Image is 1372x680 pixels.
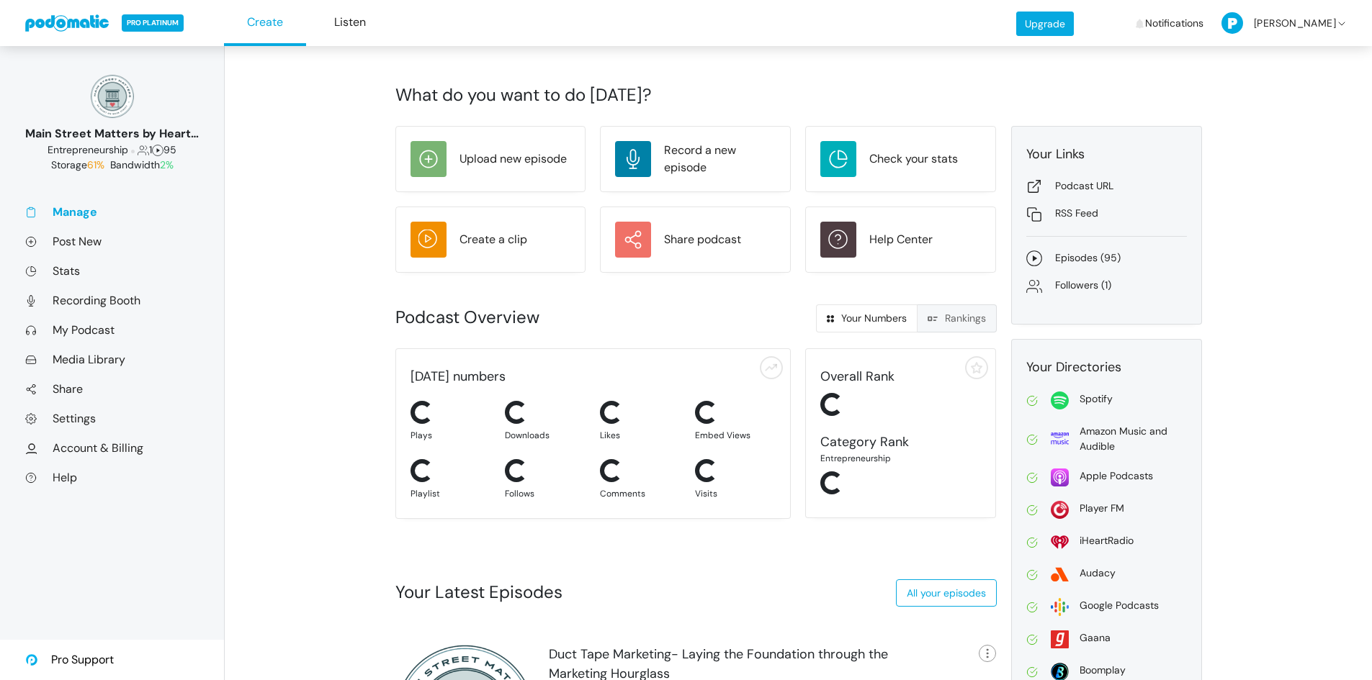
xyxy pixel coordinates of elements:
[1026,424,1187,454] a: Amazon Music and Audible
[403,367,784,386] div: [DATE] numbers
[1026,598,1187,616] a: Google Podcasts
[411,222,571,258] a: Create a clip
[459,150,567,168] div: Upload new episode
[48,143,128,156] span: Business: Entrepreneurship
[869,231,933,248] div: Help Center
[1051,468,1069,486] img: apple-26106266178e1f815f76c7066005aa6211188c2910869e7447b8cdd3a6512788.svg
[411,429,491,442] div: Plays
[615,222,776,258] a: Share podcast
[820,222,981,258] a: Help Center
[820,367,981,386] div: Overall Rank
[51,158,107,171] span: Storage
[411,141,571,177] a: Upload new episode
[1080,391,1113,407] div: Spotify
[1145,2,1203,45] span: Notifications
[1080,468,1153,484] div: Apple Podcasts
[411,487,491,500] div: Playlist
[1254,2,1336,45] span: [PERSON_NAME]
[87,158,104,171] span: 61%
[664,142,776,176] div: Record a new episode
[695,487,776,500] div: Visits
[917,304,997,332] a: Rankings
[505,429,586,442] div: Downloads
[459,231,527,248] div: Create a clip
[600,487,681,500] div: Comments
[505,487,586,500] div: Follows
[1026,391,1187,409] a: Spotify
[1051,566,1069,584] img: audacy-5d0199fadc8dc77acc7c395e9e27ef384d0cbdead77bf92d3603ebf283057071.svg
[152,143,163,156] span: Episodes
[110,158,174,171] span: Bandwidth
[91,75,134,118] img: 150x150_17130234.png
[1026,501,1187,519] a: Player FM
[600,429,681,442] div: Likes
[1080,566,1116,581] div: Audacy
[25,411,199,426] a: Settings
[309,1,391,46] a: Listen
[25,470,199,485] a: Help
[1080,533,1134,548] div: iHeartRadio
[25,640,114,680] a: Pro Support
[25,381,199,396] a: Share
[25,204,199,219] a: Manage
[122,14,184,32] span: PRO PLATINUM
[1026,630,1187,648] a: Gaana
[664,231,741,248] div: Share podcast
[25,263,199,278] a: Stats
[395,82,1202,108] div: What do you want to do [DATE]?
[1051,598,1069,616] img: google-2dbf3626bd965f54f93204bbf7eeb1470465527e396fa5b4ad72d911f40d0c40.svg
[820,452,981,465] div: Entrepreneurship
[1026,206,1187,222] a: RSS Feed
[25,352,199,367] a: Media Library
[1016,12,1074,36] a: Upgrade
[395,304,689,330] div: Podcast Overview
[1026,250,1187,266] a: Episodes (95)
[896,579,997,607] a: All your episodes
[1051,391,1069,409] img: spotify-814d7a4412f2fa8a87278c8d4c03771221523d6a641bdc26ea993aaf80ac4ffe.svg
[138,143,149,156] span: Followers
[1051,430,1069,448] img: amazon-69639c57110a651e716f65801135d36e6b1b779905beb0b1c95e1d99d62ebab9.svg
[1051,501,1069,519] img: player_fm-2f731f33b7a5920876a6a59fec1291611fade0905d687326e1933154b96d4679.svg
[1026,566,1187,584] a: Audacy
[25,142,199,158] div: 1 95
[25,440,199,455] a: Account & Billing
[816,304,918,332] a: Your Numbers
[1080,630,1111,645] div: Gaana
[25,234,199,249] a: Post New
[1051,533,1069,551] img: i_heart_radio-0fea502c98f50158959bea423c94b18391c60ffcc3494be34c3ccd60b54f1ade.svg
[25,322,199,337] a: My Podcast
[25,293,199,308] a: Recording Booth
[820,432,981,452] div: Category Rank
[1026,533,1187,551] a: iHeartRadio
[615,141,776,177] a: Record a new episode
[1026,468,1187,486] a: Apple Podcasts
[1026,178,1187,194] a: Podcast URL
[1080,663,1126,678] div: Boomplay
[1026,358,1187,377] div: Your Directories
[1080,424,1187,454] div: Amazon Music and Audible
[820,141,981,177] a: Check your stats
[1051,630,1069,648] img: gaana-acdc428d6f3a8bcf3dfc61bc87d1a5ed65c1dda5025f5609f03e44ab3dd96560.svg
[1221,2,1348,45] a: [PERSON_NAME]
[1221,12,1243,34] img: P-50-ab8a3cff1f42e3edaa744736fdbd136011fc75d0d07c0e6946c3d5a70d29199b.png
[224,1,306,46] a: Create
[1080,598,1159,613] div: Google Podcasts
[1026,145,1187,164] div: Your Links
[25,125,199,142] div: Main Street Matters by Heart on [GEOGRAPHIC_DATA]
[395,579,562,605] div: Your Latest Episodes
[869,150,958,168] div: Check your stats
[1080,501,1124,516] div: Player FM
[1026,278,1187,294] a: Followers (1)
[695,429,776,442] div: Embed Views
[160,158,174,171] span: 2%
